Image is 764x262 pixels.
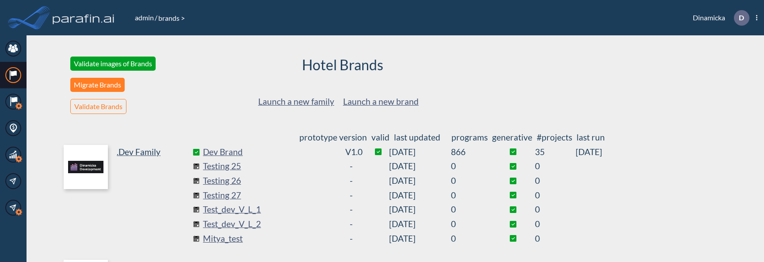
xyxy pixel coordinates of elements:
[64,145,196,246] a: .Dev Family
[492,132,532,142] span: generative
[203,145,336,159] a: Dev Brand
[680,10,757,26] div: Dinamicka
[345,217,357,232] div: -
[203,159,336,174] a: Testing 25
[302,57,383,73] h2: Hotel Brands
[389,202,451,217] span: [DATE]
[451,202,491,217] sapn: 0
[451,132,488,142] span: programs
[535,202,576,217] sapn: 0
[345,145,357,159] div: v1.0
[535,159,576,174] sapn: 0
[51,9,116,27] img: logo
[203,174,336,188] a: Testing 26
[193,192,200,199] img: comingSoon
[345,232,357,246] div: -
[389,159,451,174] span: [DATE]
[203,217,336,232] a: Test_dev_V_L_2
[389,174,451,188] span: [DATE]
[70,57,156,71] button: Validate images of Brands
[345,174,357,188] div: -
[451,188,491,203] sapn: 0
[535,174,576,188] sapn: 0
[739,14,744,22] p: D
[134,12,157,23] li: /
[343,96,419,106] a: Launch a new brand
[70,99,126,114] button: Validate Brands
[70,78,125,92] button: Migrate Brands
[576,145,602,159] span: [DATE]
[451,145,491,159] sapn: 866
[451,159,491,174] sapn: 0
[389,217,451,232] span: [DATE]
[451,232,491,246] sapn: 0
[203,232,336,246] a: Mitya_test
[193,206,200,213] img: comingSoon
[345,202,357,217] div: -
[535,145,576,159] sapn: 35
[535,217,576,232] sapn: 0
[389,188,451,203] span: [DATE]
[64,145,108,189] img: logo
[451,174,491,188] sapn: 0
[394,132,440,142] span: last updated
[203,188,336,203] a: Testing 27
[299,132,367,142] span: prototype version
[535,232,576,246] sapn: 0
[577,132,605,142] span: last run
[537,132,572,142] span: #projects
[193,178,200,184] img: comingSoon
[203,202,336,217] a: Test_dev_V_L_1
[193,221,200,228] img: comingSoon
[193,163,200,170] img: comingSoon
[371,132,390,142] span: valid
[389,145,451,159] span: [DATE]
[451,217,491,232] sapn: 0
[193,235,200,242] img: comingSoon
[389,232,451,246] span: [DATE]
[117,145,160,159] p: .Dev Family
[345,159,357,174] div: -
[535,188,576,203] sapn: 0
[345,188,357,203] div: -
[157,14,186,22] span: brands >
[258,96,334,106] a: Launch a new family
[134,13,155,22] a: admin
